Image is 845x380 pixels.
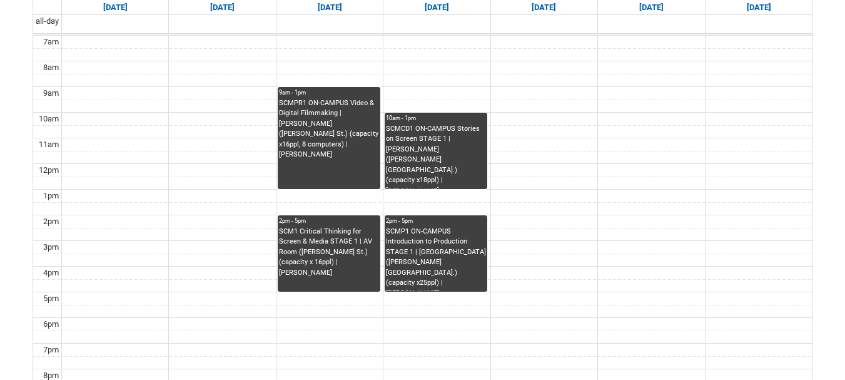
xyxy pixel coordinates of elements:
[41,241,61,254] div: 3pm
[41,87,61,100] div: 9am
[279,88,379,97] div: 9am - 1pm
[386,217,486,225] div: 2pm - 5pm
[36,164,61,177] div: 12pm
[33,15,61,28] span: all-day
[36,113,61,125] div: 10am
[41,267,61,279] div: 4pm
[386,114,486,123] div: 10am - 1pm
[279,98,379,160] div: SCMPR1 ON-CAMPUS Video & Digital Filmmaking | [PERSON_NAME] ([PERSON_NAME] St.) (capacity x16ppl,...
[41,215,61,228] div: 2pm
[279,227,379,279] div: SCM1 Critical Thinking for Screen & Media STAGE 1 | AV Room ([PERSON_NAME] St.) (capacity x 16ppl...
[41,190,61,202] div: 1pm
[41,292,61,305] div: 5pm
[279,217,379,225] div: 2pm - 5pm
[41,318,61,331] div: 6pm
[41,36,61,48] div: 7am
[41,61,61,74] div: 8am
[36,138,61,151] div: 11am
[386,227,486,292] div: SCMP1 ON-CAMPUS Introduction to Production STAGE 1 | [GEOGRAPHIC_DATA] ([PERSON_NAME][GEOGRAPHIC_...
[41,344,61,356] div: 7pm
[386,124,486,189] div: SCMCD1 ON-CAMPUS Stories on Screen STAGE 1 | [PERSON_NAME] ([PERSON_NAME][GEOGRAPHIC_DATA].) (cap...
